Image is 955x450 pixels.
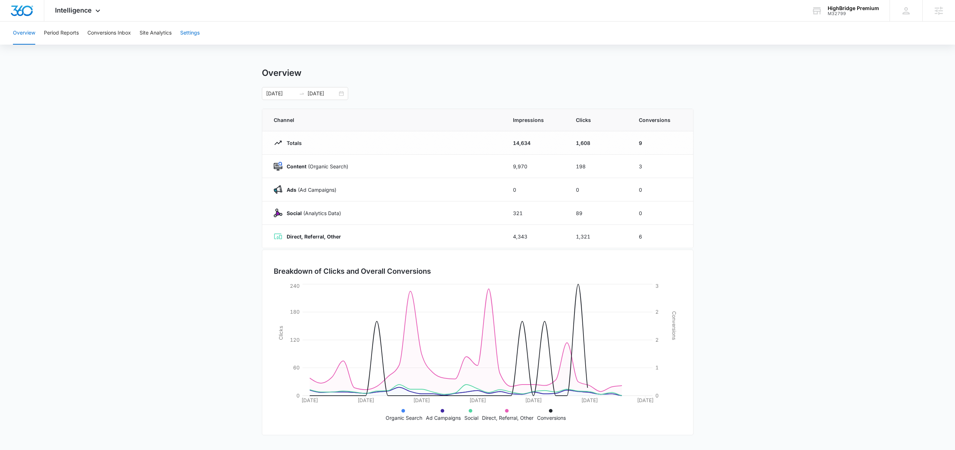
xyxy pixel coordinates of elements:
[44,22,79,45] button: Period Reports
[290,283,300,289] tspan: 240
[274,266,431,277] h3: Breakdown of Clicks and Overall Conversions
[637,397,654,403] tspan: [DATE]
[525,397,542,403] tspan: [DATE]
[282,139,302,147] p: Totals
[287,210,302,216] strong: Social
[567,155,630,178] td: 198
[655,337,659,343] tspan: 2
[655,392,659,399] tspan: 0
[630,131,693,155] td: 9
[537,414,566,422] p: Conversions
[293,364,300,371] tspan: 60
[299,91,305,96] span: to
[513,116,559,124] span: Impressions
[630,201,693,225] td: 0
[282,209,341,217] p: (Analytics Data)
[301,397,318,403] tspan: [DATE]
[655,309,659,315] tspan: 2
[274,185,282,194] img: Ads
[567,225,630,248] td: 1,321
[180,22,200,45] button: Settings
[290,337,300,343] tspan: 120
[469,397,486,403] tspan: [DATE]
[504,225,567,248] td: 4,343
[287,163,306,169] strong: Content
[426,414,461,422] p: Ad Campaigns
[274,116,496,124] span: Channel
[282,163,348,170] p: (Organic Search)
[140,22,172,45] button: Site Analytics
[630,225,693,248] td: 6
[299,91,305,96] span: swap-right
[274,162,282,171] img: Content
[386,414,422,422] p: Organic Search
[504,178,567,201] td: 0
[504,201,567,225] td: 321
[296,392,300,399] tspan: 0
[671,311,677,340] tspan: Conversions
[828,5,879,11] div: account name
[357,397,374,403] tspan: [DATE]
[413,397,430,403] tspan: [DATE]
[581,397,597,403] tspan: [DATE]
[55,6,92,14] span: Intelligence
[266,90,296,97] input: Start date
[290,309,300,315] tspan: 180
[504,131,567,155] td: 14,634
[630,155,693,178] td: 3
[287,187,296,193] strong: Ads
[639,116,682,124] span: Conversions
[274,209,282,217] img: Social
[13,22,35,45] button: Overview
[576,116,622,124] span: Clicks
[828,11,879,16] div: account id
[262,68,301,78] h1: Overview
[630,178,693,201] td: 0
[655,364,659,371] tspan: 1
[464,414,478,422] p: Social
[567,131,630,155] td: 1,608
[87,22,131,45] button: Conversions Inbox
[282,186,336,194] p: (Ad Campaigns)
[482,414,533,422] p: Direct, Referral, Other
[655,283,659,289] tspan: 3
[567,201,630,225] td: 89
[308,90,337,97] input: End date
[504,155,567,178] td: 9,970
[567,178,630,201] td: 0
[277,326,283,340] tspan: Clicks
[287,233,341,240] strong: Direct, Referral, Other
